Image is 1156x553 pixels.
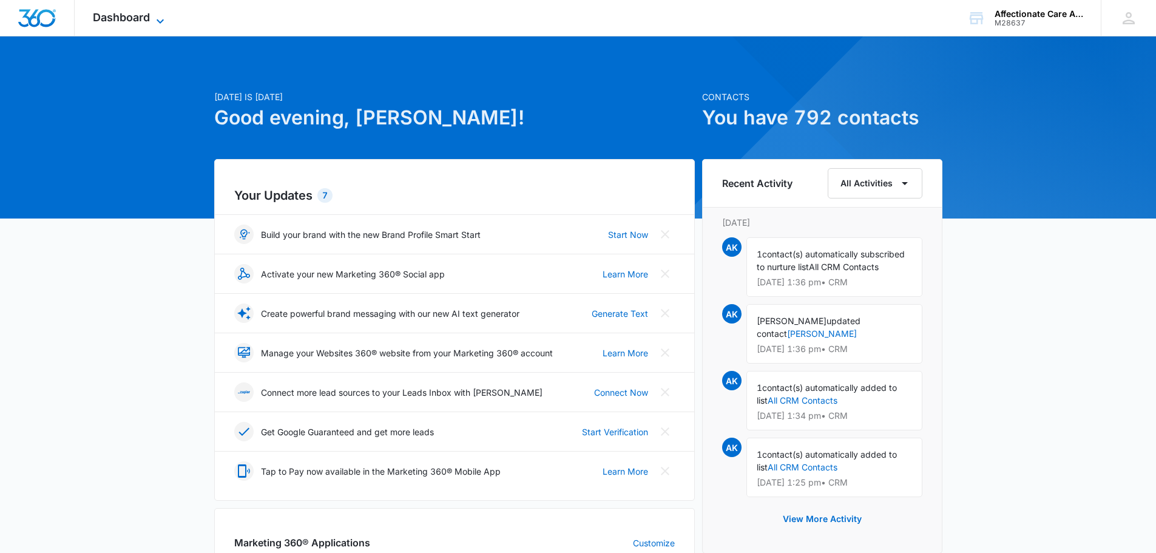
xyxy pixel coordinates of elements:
[93,11,150,24] span: Dashboard
[722,237,742,257] span: AK
[757,478,912,487] p: [DATE] 1:25 pm • CRM
[809,262,879,272] span: All CRM Contacts
[234,535,370,550] h2: Marketing 360® Applications
[261,307,519,320] p: Create powerful brand messaging with our new AI text generator
[317,188,333,203] div: 7
[757,382,897,405] span: contact(s) automatically added to list
[655,304,675,323] button: Close
[214,90,695,103] p: [DATE] is [DATE]
[261,268,445,280] p: Activate your new Marketing 360® Social app
[722,438,742,457] span: AK
[722,371,742,390] span: AK
[261,465,501,478] p: Tap to Pay now available in the Marketing 360® Mobile App
[757,449,762,460] span: 1
[582,426,648,438] a: Start Verification
[702,90,942,103] p: Contacts
[757,382,762,393] span: 1
[234,186,675,205] h2: Your Updates
[757,249,762,259] span: 1
[768,462,837,472] a: All CRM Contacts
[771,504,874,534] button: View More Activity
[655,382,675,402] button: Close
[995,9,1083,19] div: account name
[261,228,481,241] p: Build your brand with the new Brand Profile Smart Start
[592,307,648,320] a: Generate Text
[214,103,695,132] h1: Good evening, [PERSON_NAME]!
[655,225,675,244] button: Close
[261,386,543,399] p: Connect more lead sources to your Leads Inbox with [PERSON_NAME]
[261,347,553,359] p: Manage your Websites 360® website from your Marketing 360® account
[655,343,675,362] button: Close
[757,316,826,326] span: [PERSON_NAME]
[757,412,912,420] p: [DATE] 1:34 pm • CRM
[261,426,434,438] p: Get Google Guaranteed and get more leads
[995,19,1083,27] div: account id
[722,216,922,229] p: [DATE]
[787,328,857,339] a: [PERSON_NAME]
[603,465,648,478] a: Learn More
[757,449,897,472] span: contact(s) automatically added to list
[655,422,675,441] button: Close
[757,345,912,353] p: [DATE] 1:36 pm • CRM
[655,264,675,283] button: Close
[757,278,912,287] p: [DATE] 1:36 pm • CRM
[768,395,837,405] a: All CRM Contacts
[603,268,648,280] a: Learn More
[722,304,742,324] span: AK
[633,537,675,549] a: Customize
[594,386,648,399] a: Connect Now
[828,168,922,198] button: All Activities
[722,176,793,191] h6: Recent Activity
[702,103,942,132] h1: You have 792 contacts
[608,228,648,241] a: Start Now
[655,461,675,481] button: Close
[757,249,905,272] span: contact(s) automatically subscribed to nurture list
[603,347,648,359] a: Learn More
